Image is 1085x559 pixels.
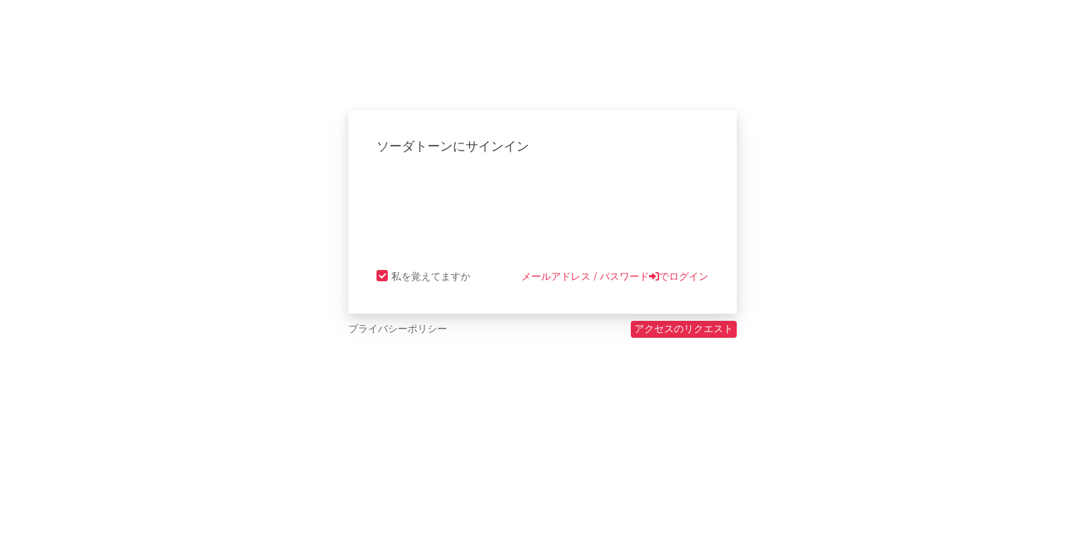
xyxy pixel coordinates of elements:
[348,321,447,339] a: プライバシーポリシー
[521,269,708,286] a: メールアドレス / パスワードでログイン
[377,139,708,155] div: ソーダトーンにサインイン
[631,321,737,338] button: アクセスのリクエスト
[391,269,470,286] div: 私を覚えてますか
